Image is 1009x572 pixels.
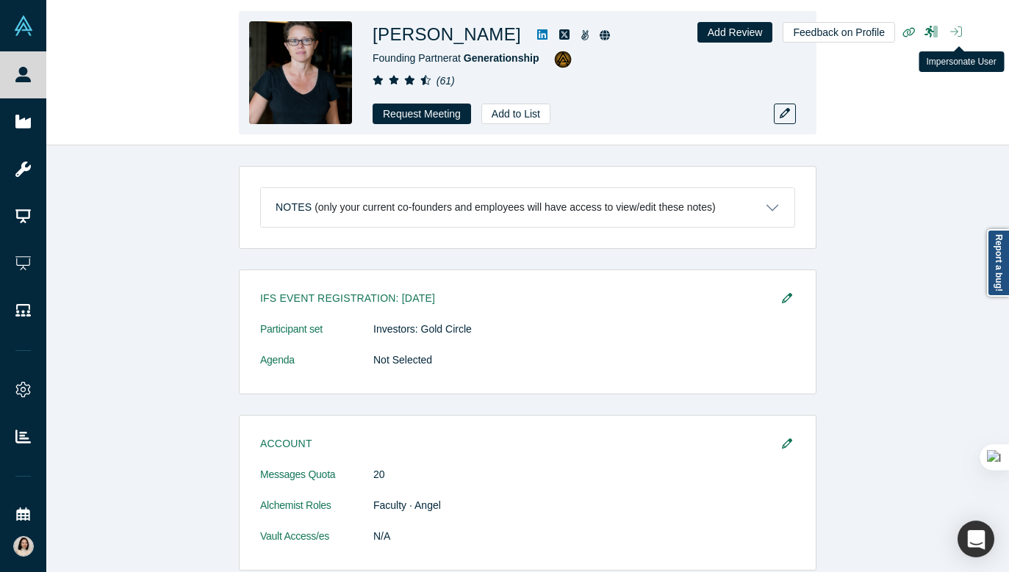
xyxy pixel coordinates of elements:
img: Yukai Chen's Account [13,536,34,557]
i: ( 61 ) [437,75,455,87]
dt: Vault Access/es [260,529,373,560]
span: Founding Partner at [373,52,572,64]
dd: Not Selected [373,352,795,368]
dt: Agenda [260,352,373,383]
dt: Alchemist Roles [260,498,373,529]
dd: 20 [373,467,795,482]
h3: IFS Event Registration: [DATE] [260,291,775,306]
h3: Notes [276,200,312,215]
p: (only your current co-founders and employees will have access to view/edit these notes) [315,201,716,214]
dd: N/A [373,529,795,544]
a: Generationship [464,52,539,64]
dt: Participant set [260,322,373,352]
button: Feedback on Profile [783,22,895,43]
img: Alchemist Vault Logo [13,15,34,36]
h3: Account [260,436,775,452]
a: Report a bug! [987,229,1009,297]
button: Request Meeting [373,104,471,124]
h1: [PERSON_NAME] [373,21,521,48]
button: Add to List [481,104,550,124]
dd: Investors: Gold Circle [373,322,795,337]
button: Notes (only your current co-founders and employees will have access to view/edit these notes) [261,188,794,227]
img: Rachel Chalmers's Profile Image [249,21,352,124]
button: Add Review [697,22,773,43]
img: Gold Level [554,51,572,68]
dd: Faculty · Angel [373,498,795,513]
dt: Messages Quota [260,467,373,498]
